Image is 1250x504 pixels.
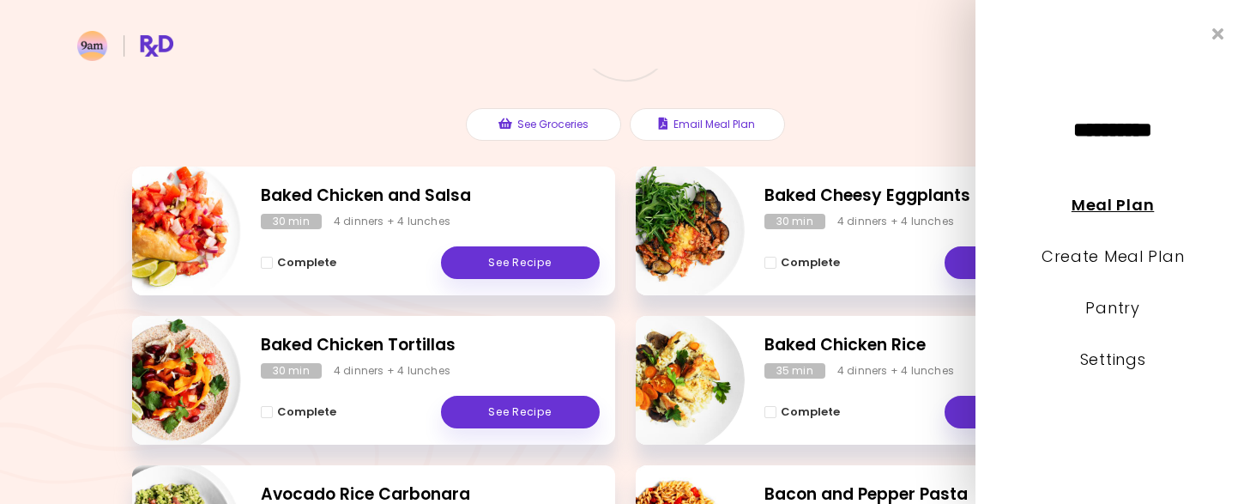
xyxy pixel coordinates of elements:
[602,160,745,302] img: Info - Baked Cheesy Eggplants
[781,256,840,270] span: Complete
[466,108,621,141] button: See Groceries
[261,252,336,273] button: Complete - Baked Chicken and Salsa
[945,246,1103,279] a: See Recipe - Baked Cheesy Eggplants
[99,160,241,302] img: Info - Baked Chicken and Salsa
[261,333,600,358] h2: Baked Chicken Tortillas
[1212,26,1224,42] i: Close
[277,405,336,419] span: Complete
[1042,246,1185,267] a: Create Meal Plan
[77,31,173,61] img: RxDiet
[764,214,825,229] div: 30 min
[334,214,450,229] div: 4 dinners + 4 lunches
[764,402,840,422] button: Complete - Baked Chicken Rice
[781,405,840,419] span: Complete
[261,402,336,422] button: Complete - Baked Chicken Tortillas
[441,396,600,428] a: See Recipe - Baked Chicken Tortillas
[764,252,840,273] button: Complete - Baked Cheesy Eggplants
[1085,297,1139,319] a: Pantry
[764,333,1103,358] h2: Baked Chicken Rice
[1080,349,1146,370] a: Settings
[99,309,241,452] img: Info - Baked Chicken Tortillas
[764,184,1103,209] h2: Baked Cheesy Eggplants
[261,184,600,209] h2: Baked Chicken and Salsa
[261,214,322,229] div: 30 min
[837,214,954,229] div: 4 dinners + 4 lunches
[334,363,450,379] div: 4 dinners + 4 lunches
[261,363,322,379] div: 30 min
[277,256,336,270] span: Complete
[945,396,1103,428] a: See Recipe - Baked Chicken Rice
[764,363,825,379] div: 35 min
[630,108,785,141] button: Email Meal Plan
[837,363,954,379] div: 4 dinners + 4 lunches
[1072,194,1154,216] a: Meal Plan
[441,246,600,279] a: See Recipe - Baked Chicken and Salsa
[602,309,745,452] img: Info - Baked Chicken Rice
